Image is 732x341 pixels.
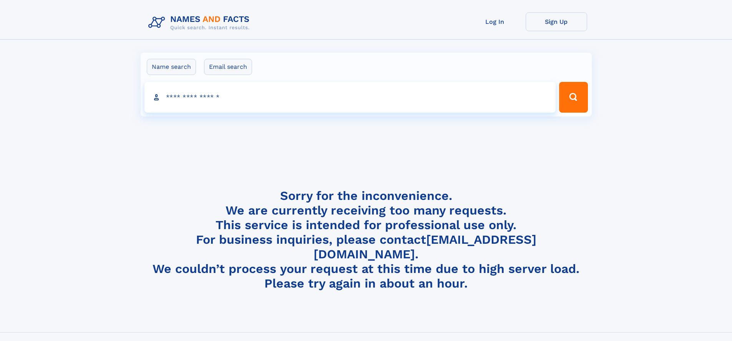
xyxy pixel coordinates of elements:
[314,232,536,261] a: [EMAIL_ADDRESS][DOMAIN_NAME]
[559,82,588,113] button: Search Button
[147,59,196,75] label: Name search
[204,59,252,75] label: Email search
[145,188,587,291] h4: Sorry for the inconvenience. We are currently receiving too many requests. This service is intend...
[144,82,556,113] input: search input
[526,12,587,31] a: Sign Up
[464,12,526,31] a: Log In
[145,12,256,33] img: Logo Names and Facts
